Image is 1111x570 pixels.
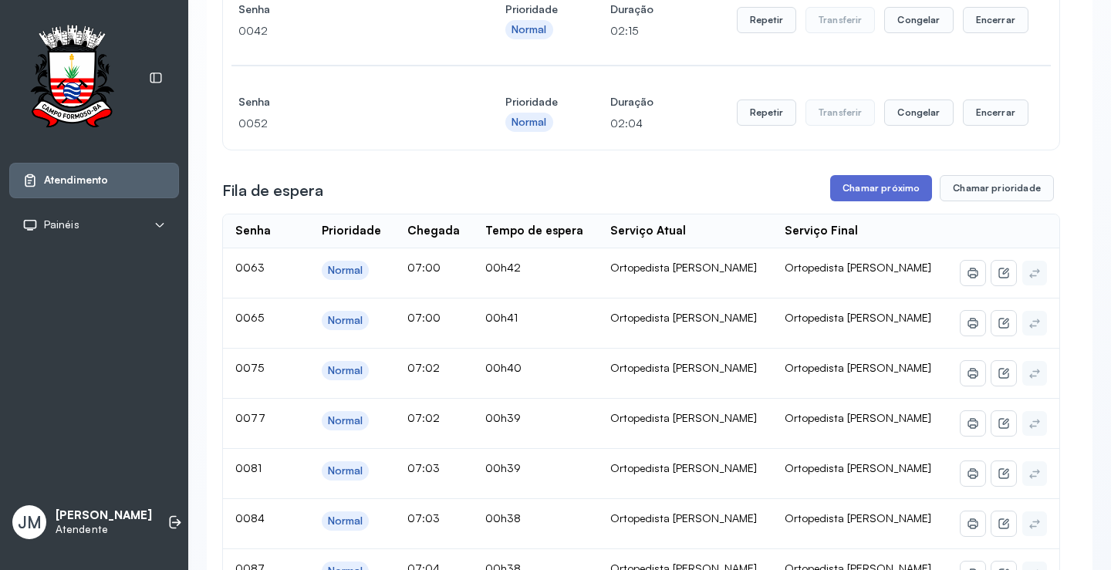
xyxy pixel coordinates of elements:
[235,261,265,274] span: 0063
[407,311,441,324] span: 07:00
[328,464,363,477] div: Normal
[16,25,127,132] img: Logotipo do estabelecimento
[407,511,440,524] span: 07:03
[610,311,760,325] div: Ortopedista [PERSON_NAME]
[512,23,547,36] div: Normal
[884,99,953,126] button: Congelar
[407,224,460,238] div: Chegada
[407,261,441,274] span: 07:00
[610,361,760,375] div: Ortopedista [PERSON_NAME]
[884,7,953,33] button: Congelar
[785,461,931,474] span: Ortopedista [PERSON_NAME]
[407,411,440,424] span: 07:02
[512,116,547,129] div: Normal
[235,361,264,374] span: 0075
[235,511,265,524] span: 0084
[235,311,264,324] span: 0065
[785,511,931,524] span: Ortopedista [PERSON_NAME]
[328,364,363,377] div: Normal
[235,411,265,424] span: 0077
[785,224,858,238] div: Serviço Final
[485,411,521,424] span: 00h39
[485,261,521,274] span: 00h42
[56,508,152,523] p: [PERSON_NAME]
[737,7,796,33] button: Repetir
[940,175,1054,201] button: Chamar prioridade
[407,461,440,474] span: 07:03
[485,511,521,524] span: 00h38
[737,99,796,126] button: Repetir
[238,113,453,134] p: 0052
[610,20,653,42] p: 02:15
[322,224,381,238] div: Prioridade
[610,224,686,238] div: Serviço Atual
[805,7,876,33] button: Transferir
[610,113,653,134] p: 02:04
[238,91,453,113] h4: Senha
[328,314,363,327] div: Normal
[610,91,653,113] h4: Duração
[785,311,931,324] span: Ortopedista [PERSON_NAME]
[610,511,760,525] div: Ortopedista [PERSON_NAME]
[22,173,166,188] a: Atendimento
[830,175,932,201] button: Chamar próximo
[328,264,363,277] div: Normal
[44,174,108,187] span: Atendimento
[485,361,522,374] span: 00h40
[963,99,1028,126] button: Encerrar
[222,180,323,201] h3: Fila de espera
[328,414,363,427] div: Normal
[785,261,931,274] span: Ortopedista [PERSON_NAME]
[235,224,271,238] div: Senha
[407,361,440,374] span: 07:02
[963,7,1028,33] button: Encerrar
[238,20,453,42] p: 0042
[485,224,583,238] div: Tempo de espera
[785,411,931,424] span: Ortopedista [PERSON_NAME]
[610,461,760,475] div: Ortopedista [PERSON_NAME]
[485,461,521,474] span: 00h39
[56,523,152,536] p: Atendente
[805,99,876,126] button: Transferir
[610,411,760,425] div: Ortopedista [PERSON_NAME]
[485,311,518,324] span: 00h41
[328,514,363,528] div: Normal
[235,461,262,474] span: 0081
[785,361,931,374] span: Ortopedista [PERSON_NAME]
[44,218,79,231] span: Painéis
[610,261,760,275] div: Ortopedista [PERSON_NAME]
[505,91,558,113] h4: Prioridade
